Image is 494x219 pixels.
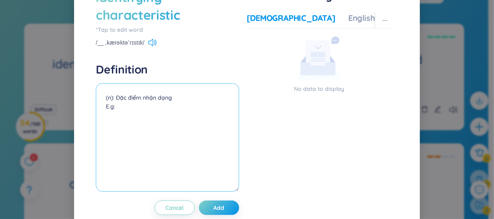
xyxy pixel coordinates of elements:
span: Add [213,204,224,212]
button: ellipsis [376,12,394,29]
span: Cancel [165,204,184,212]
div: English [348,12,375,24]
h4: Definition [96,62,239,77]
p: No data to display [247,84,391,93]
textarea: (n): Đặc điểm nhận dạng E.g: [96,83,239,192]
div: *Tap to edit word [96,25,239,34]
div: [DEMOGRAPHIC_DATA] [247,12,335,24]
span: ellipsis [382,18,388,23]
span: /__ ˌkærəktəˈrɪstɪk/ [96,38,145,47]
